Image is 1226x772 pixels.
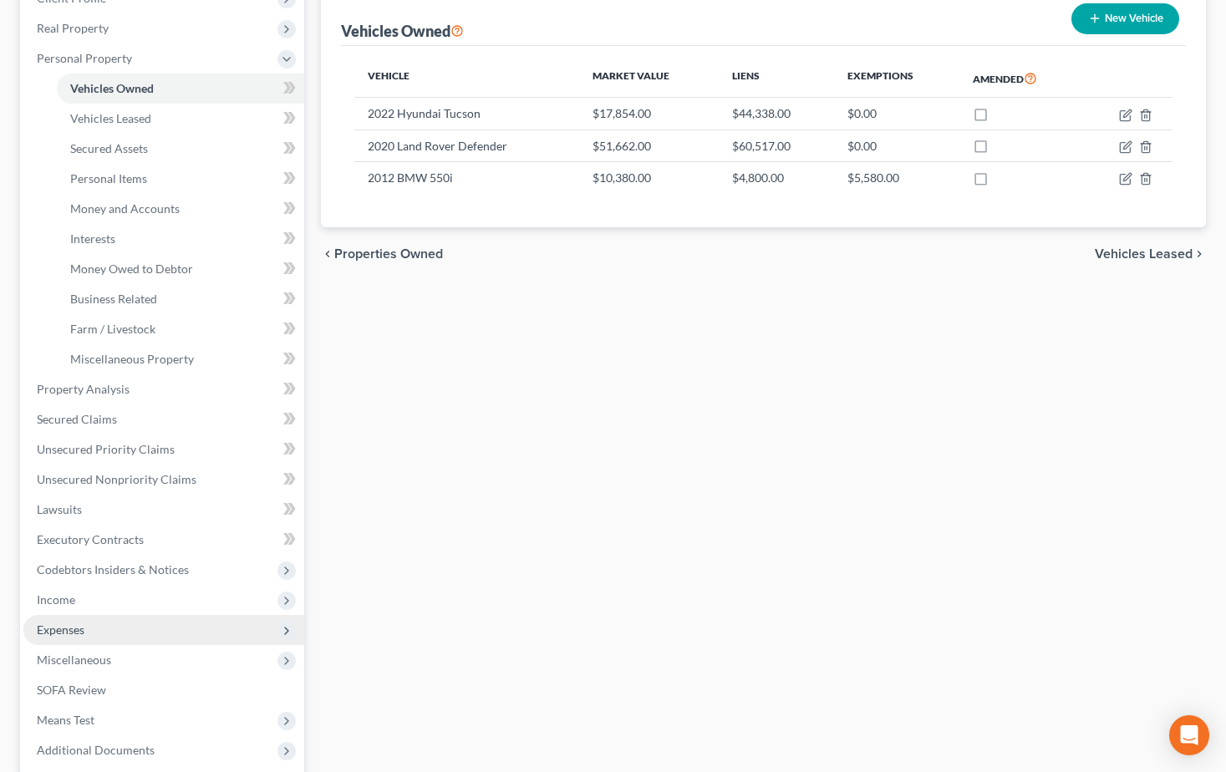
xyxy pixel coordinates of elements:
[23,675,304,705] a: SOFA Review
[354,130,579,161] td: 2020 Land Rover Defender
[1193,247,1206,261] i: chevron_right
[321,247,334,261] i: chevron_left
[57,254,304,284] a: Money Owed to Debtor
[57,134,304,164] a: Secured Assets
[37,653,111,667] span: Miscellaneous
[37,592,75,607] span: Income
[1095,247,1206,261] button: Vehicles Leased chevron_right
[57,344,304,374] a: Miscellaneous Property
[834,59,959,98] th: Exemptions
[719,130,834,161] td: $60,517.00
[37,382,130,396] span: Property Analysis
[719,162,834,194] td: $4,800.00
[23,465,304,495] a: Unsecured Nonpriority Claims
[37,743,155,757] span: Additional Documents
[321,247,443,261] button: chevron_left Properties Owned
[354,59,579,98] th: Vehicle
[70,81,154,95] span: Vehicles Owned
[37,562,189,576] span: Codebtors Insiders & Notices
[37,532,144,546] span: Executory Contracts
[57,164,304,194] a: Personal Items
[334,247,443,261] span: Properties Owned
[37,51,132,65] span: Personal Property
[57,74,304,104] a: Vehicles Owned
[70,292,157,306] span: Business Related
[57,314,304,344] a: Farm / Livestock
[70,171,147,185] span: Personal Items
[341,21,464,41] div: Vehicles Owned
[579,130,719,161] td: $51,662.00
[719,59,834,98] th: Liens
[579,59,719,98] th: Market Value
[354,162,579,194] td: 2012 BMW 550i
[1071,3,1179,34] button: New Vehicle
[57,284,304,314] a: Business Related
[70,322,155,336] span: Farm / Livestock
[23,525,304,555] a: Executory Contracts
[70,141,148,155] span: Secured Assets
[57,224,304,254] a: Interests
[37,442,175,456] span: Unsecured Priority Claims
[23,374,304,404] a: Property Analysis
[959,59,1082,98] th: Amended
[834,98,959,130] td: $0.00
[23,495,304,525] a: Lawsuits
[834,130,959,161] td: $0.00
[37,472,196,486] span: Unsecured Nonpriority Claims
[57,194,304,224] a: Money and Accounts
[579,162,719,194] td: $10,380.00
[70,231,115,246] span: Interests
[1095,247,1193,261] span: Vehicles Leased
[37,412,117,426] span: Secured Claims
[834,162,959,194] td: $5,580.00
[37,683,106,697] span: SOFA Review
[37,713,94,727] span: Means Test
[354,98,579,130] td: 2022 Hyundai Tucson
[37,502,82,516] span: Lawsuits
[57,104,304,134] a: Vehicles Leased
[1169,715,1209,755] div: Open Intercom Messenger
[579,98,719,130] td: $17,854.00
[70,201,180,216] span: Money and Accounts
[70,111,151,125] span: Vehicles Leased
[37,21,109,35] span: Real Property
[23,434,304,465] a: Unsecured Priority Claims
[70,352,194,366] span: Miscellaneous Property
[23,404,304,434] a: Secured Claims
[37,622,84,637] span: Expenses
[719,98,834,130] td: $44,338.00
[70,262,193,276] span: Money Owed to Debtor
